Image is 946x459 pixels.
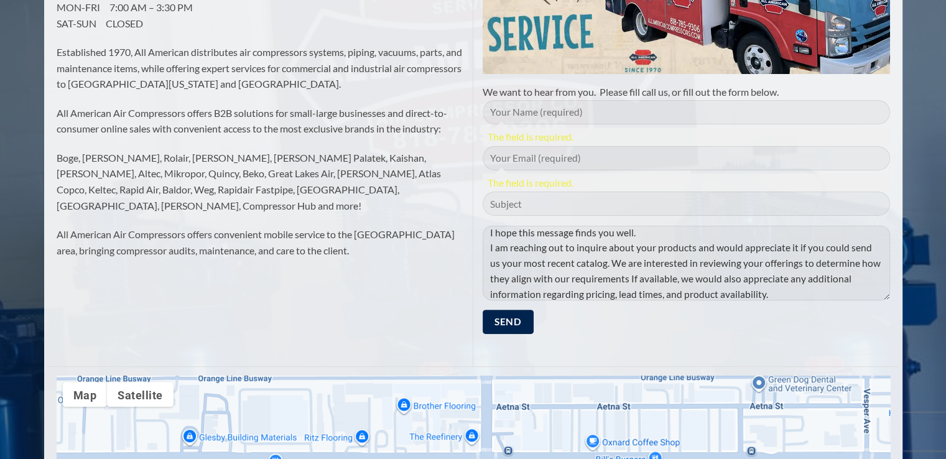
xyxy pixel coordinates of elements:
span: The field is required. [483,127,890,146]
form: Contact form [483,100,890,344]
input: Your Email (required) [483,146,890,170]
input: Subject [483,192,890,216]
p: Established 1970, All American distributes air compressors systems, piping, vacuums, parts, and m... [57,44,464,92]
button: Show satellite imagery [107,382,174,407]
p: Boge, [PERSON_NAME], Rolair, [PERSON_NAME], [PERSON_NAME] Palatek, Kaishan, [PERSON_NAME], Altec,... [57,150,464,213]
p: All American Air Compressors offers B2B solutions for small-large businesses and direct-to-consum... [57,105,464,137]
p: All American Air Compressors offers convenient mobile service to the [GEOGRAPHIC_DATA] area, brin... [57,226,464,258]
input: Your Name (required) [483,100,890,124]
span: The field is required. [483,174,890,192]
input: Send [483,310,534,334]
p: We want to hear from you. Please fill call us, or fill out the form below. [483,84,890,100]
button: Show street map [63,382,108,407]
